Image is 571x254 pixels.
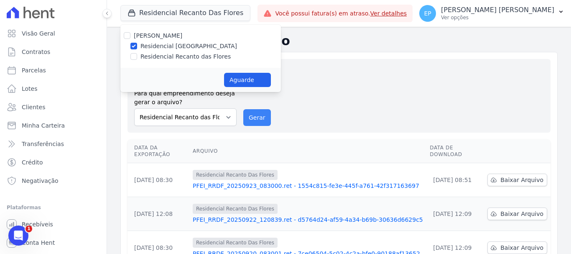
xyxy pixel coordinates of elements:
[3,44,103,60] a: Contratos
[487,241,547,254] a: Baixar Arquivo
[127,197,189,231] td: [DATE] 12:08
[22,103,45,111] span: Clientes
[120,5,250,21] button: Residencial Recanto Das Flores
[22,48,50,56] span: Contratos
[426,197,484,231] td: [DATE] 12:09
[3,172,103,189] a: Negativação
[3,25,103,42] a: Visão Geral
[413,2,571,25] button: EP [PERSON_NAME] [PERSON_NAME] Ver opções
[7,203,100,213] div: Plataformas
[193,182,423,190] a: PFEI_RRDF_20250923_083000.ret - 1554c815-fe3e-445f-a761-42f317163697
[189,139,426,163] th: Arquivo
[243,109,271,126] button: Gerar
[22,121,65,130] span: Minha Carteira
[140,42,237,51] label: Residencial [GEOGRAPHIC_DATA]
[22,66,46,74] span: Parcelas
[426,163,484,197] td: [DATE] 08:51
[22,29,55,38] span: Visão Geral
[3,117,103,134] a: Minha Carteira
[3,99,103,115] a: Clientes
[3,234,103,251] a: Conta Hent
[224,73,271,87] button: Aguarde
[426,139,484,163] th: Data de Download
[22,85,38,93] span: Lotes
[3,62,103,79] a: Parcelas
[22,177,59,185] span: Negativação
[25,226,32,232] span: 1
[22,158,43,167] span: Crédito
[140,52,231,61] label: Residencial Recanto das Flores
[424,10,431,16] span: EP
[3,154,103,171] a: Crédito
[193,216,423,224] a: PFEI_RRDF_20250922_120839.ret - d5764d24-af59-4a34-b69b-30636d6629c5
[275,9,407,18] span: Você possui fatura(s) em atraso.
[441,14,554,21] p: Ver opções
[3,136,103,152] a: Transferências
[3,216,103,233] a: Recebíveis
[500,176,543,184] span: Baixar Arquivo
[22,220,53,228] span: Recebíveis
[8,226,28,246] iframe: Intercom live chat
[487,208,547,220] a: Baixar Arquivo
[193,238,278,248] span: Residencial Recanto Das Flores
[441,6,554,14] p: [PERSON_NAME] [PERSON_NAME]
[120,33,558,49] h2: Exportações de Retorno
[3,80,103,97] a: Lotes
[127,139,189,163] th: Data da Exportação
[193,204,278,214] span: Residencial Recanto Das Flores
[22,140,64,148] span: Transferências
[127,163,189,197] td: [DATE] 08:30
[22,239,55,247] span: Conta Hent
[500,244,543,252] span: Baixar Arquivo
[134,86,237,107] label: Para qual empreendimento deseja gerar o arquivo?
[370,10,407,17] a: Ver detalhes
[193,170,278,180] span: Residencial Recanto Das Flores
[500,210,543,218] span: Baixar Arquivo
[487,174,547,186] a: Baixar Arquivo
[134,32,182,39] label: [PERSON_NAME]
